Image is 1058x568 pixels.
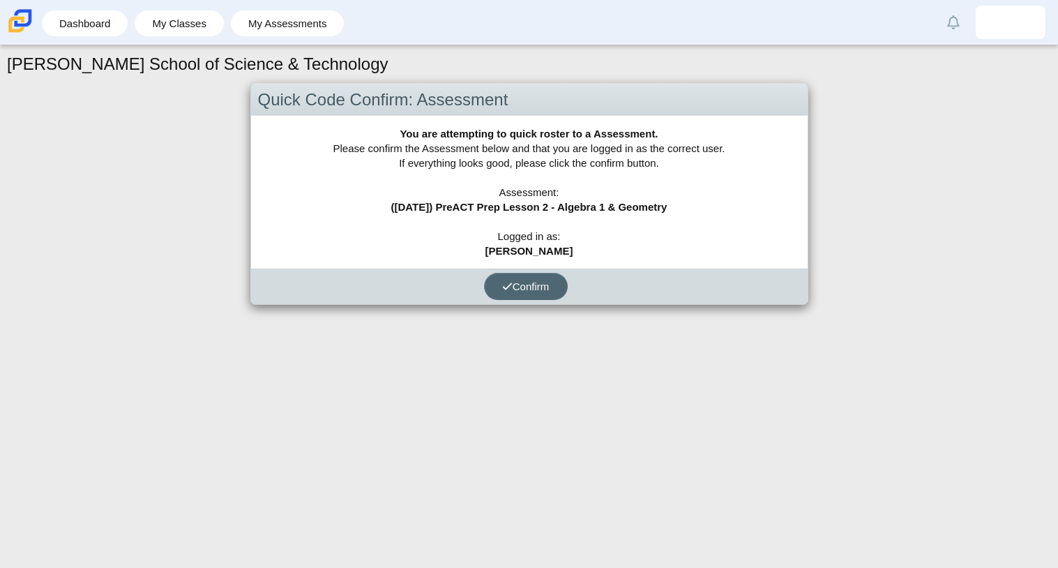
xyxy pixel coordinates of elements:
[251,84,808,117] div: Quick Code Confirm: Assessment
[49,10,121,36] a: Dashboard
[7,52,388,76] h1: [PERSON_NAME] School of Science & Technology
[502,281,550,292] span: Confirm
[251,116,808,269] div: Please confirm the Assessment below and that you are logged in as the correct user. If everything...
[484,273,568,300] button: Confirm
[6,26,35,38] a: Carmen School of Science & Technology
[400,128,658,140] b: You are attempting to quick roster to a Assessment.
[238,10,338,36] a: My Assessments
[142,10,217,36] a: My Classes
[6,6,35,36] img: Carmen School of Science & Technology
[485,245,573,257] b: [PERSON_NAME]
[938,7,969,38] a: Alerts
[999,11,1022,33] img: abigail.hurtadofra.EcmCIn
[391,201,667,213] b: ([DATE]) PreACT Prep Lesson 2 - Algebra 1 & Geometry
[976,6,1045,39] a: abigail.hurtadofra.EcmCIn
